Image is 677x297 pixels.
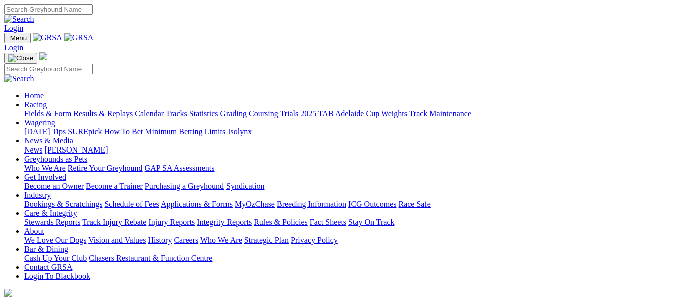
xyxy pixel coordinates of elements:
[348,218,394,226] a: Stay On Track
[4,43,23,52] a: Login
[24,236,86,244] a: We Love Our Dogs
[24,182,84,190] a: Become an Owner
[82,218,146,226] a: Track Injury Rebate
[145,127,225,136] a: Minimum Betting Limits
[291,236,338,244] a: Privacy Policy
[135,109,164,118] a: Calendar
[24,145,42,154] a: News
[73,109,133,118] a: Results & Replays
[24,118,55,127] a: Wagering
[4,53,37,64] button: Toggle navigation
[4,15,34,24] img: Search
[24,218,80,226] a: Stewards Reports
[24,127,66,136] a: [DATE] Tips
[145,164,215,172] a: GAP SA Assessments
[280,109,298,118] a: Trials
[24,109,673,118] div: Racing
[24,136,73,145] a: News & Media
[166,109,187,118] a: Tracks
[24,182,673,191] div: Get Involved
[24,236,673,245] div: About
[24,218,673,227] div: Care & Integrity
[86,182,143,190] a: Become a Trainer
[10,34,27,42] span: Menu
[24,191,51,199] a: Industry
[64,33,94,42] img: GRSA
[4,33,31,43] button: Toggle navigation
[244,236,289,244] a: Strategic Plan
[300,109,379,118] a: 2025 TAB Adelaide Cup
[189,109,218,118] a: Statistics
[24,254,87,262] a: Cash Up Your Club
[148,218,195,226] a: Injury Reports
[235,200,275,208] a: MyOzChase
[4,74,34,83] img: Search
[4,24,23,32] a: Login
[33,33,62,42] img: GRSA
[24,109,71,118] a: Fields & Form
[24,127,673,136] div: Wagering
[277,200,346,208] a: Breeding Information
[44,145,108,154] a: [PERSON_NAME]
[228,127,252,136] a: Isolynx
[24,263,72,271] a: Contact GRSA
[24,245,68,253] a: Bar & Dining
[4,64,93,74] input: Search
[24,200,673,209] div: Industry
[200,236,242,244] a: Who We Are
[24,173,66,181] a: Get Involved
[68,164,143,172] a: Retire Your Greyhound
[148,236,172,244] a: History
[4,289,12,297] img: logo-grsa-white.png
[24,254,673,263] div: Bar & Dining
[4,4,93,15] input: Search
[24,164,66,172] a: Who We Are
[254,218,308,226] a: Rules & Policies
[24,200,102,208] a: Bookings & Scratchings
[220,109,247,118] a: Grading
[24,164,673,173] div: Greyhounds as Pets
[24,100,47,109] a: Racing
[89,254,212,262] a: Chasers Restaurant & Function Centre
[8,54,33,62] img: Close
[348,200,396,208] a: ICG Outcomes
[197,218,252,226] a: Integrity Reports
[310,218,346,226] a: Fact Sheets
[145,182,224,190] a: Purchasing a Greyhound
[24,272,90,280] a: Login To Blackbook
[174,236,198,244] a: Careers
[381,109,407,118] a: Weights
[104,127,143,136] a: How To Bet
[39,52,47,60] img: logo-grsa-white.png
[398,200,430,208] a: Race Safe
[226,182,264,190] a: Syndication
[24,155,87,163] a: Greyhounds as Pets
[88,236,146,244] a: Vision and Values
[68,127,102,136] a: SUREpick
[161,200,233,208] a: Applications & Forms
[409,109,471,118] a: Track Maintenance
[249,109,278,118] a: Coursing
[24,227,44,235] a: About
[104,200,159,208] a: Schedule of Fees
[24,91,44,100] a: Home
[24,209,77,217] a: Care & Integrity
[24,145,673,155] div: News & Media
